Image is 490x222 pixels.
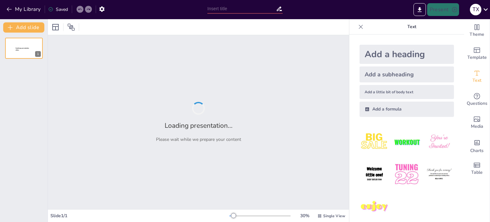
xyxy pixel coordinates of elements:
div: 30 % [297,213,312,219]
h2: Loading presentation... [165,121,233,130]
div: Add ready made slides [464,42,490,65]
img: 6.jpeg [424,159,454,189]
img: 1.jpeg [360,127,389,157]
div: 1 [5,38,43,59]
input: Insert title [207,4,276,13]
div: Add a little bit of body text [360,85,454,99]
span: Media [471,123,483,130]
span: Position [67,23,75,31]
span: Table [471,169,483,176]
div: Add images, graphics, shapes or video [464,111,490,134]
div: Add a subheading [360,66,454,82]
div: Slide 1 / 1 [50,213,229,219]
img: 7.jpeg [360,192,389,222]
div: 1 [35,51,41,57]
p: Text [366,19,458,34]
p: Please wait while we prepare your content [156,136,241,142]
span: Charts [470,147,484,154]
button: Present [427,3,459,16]
button: Add slide [3,22,44,33]
img: 4.jpeg [360,159,389,189]
img: 2.jpeg [392,127,421,157]
span: Single View [323,213,345,218]
span: Sendsteps presentation editor [16,48,29,51]
div: Layout [50,22,61,32]
span: Text [472,77,481,84]
img: 3.jpeg [424,127,454,157]
img: 5.jpeg [392,159,421,189]
div: Add charts and graphs [464,134,490,157]
div: Т Х [470,4,481,15]
div: Add a formula [360,102,454,117]
div: Add a heading [360,45,454,64]
div: Change the overall theme [464,19,490,42]
div: Add a table [464,157,490,180]
div: Add text boxes [464,65,490,88]
span: Questions [467,100,487,107]
span: Theme [470,31,484,38]
button: Export to PowerPoint [413,3,426,16]
div: Get real-time input from your audience [464,88,490,111]
button: Т Х [470,3,481,16]
button: My Library [5,4,43,14]
div: Saved [48,6,68,12]
span: Template [467,54,487,61]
